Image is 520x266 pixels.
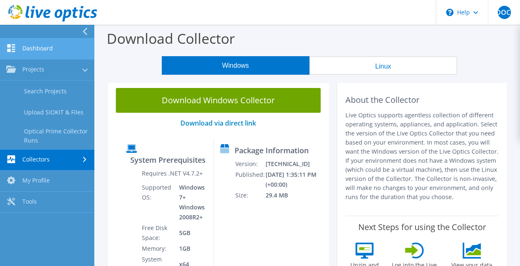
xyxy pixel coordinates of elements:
td: 29.4 MB [265,190,325,201]
label: Download Collector [107,29,235,48]
span: OOC( [498,6,511,19]
a: Download via direct link [180,119,256,128]
td: Windows 7+ Windows 2008R2+ [173,182,207,223]
td: 5GB [173,223,207,243]
a: Download Windows Collector [116,88,321,113]
label: System Prerequisites [130,156,206,164]
td: Supported OS: [141,182,173,223]
td: Version: [235,159,265,169]
td: Memory: [141,243,173,254]
p: Live Optics supports agentless collection of different operating systems, appliances, and applica... [345,111,498,202]
label: Package Information [235,146,309,154]
td: Size: [235,190,265,201]
h2: About the Collector [345,95,498,105]
button: Windows [162,56,309,75]
label: Next Steps for using the Collector [358,222,486,232]
td: [DATE] 1:35:11 PM (+00:00) [265,169,325,190]
label: Requires .NET V4.7.2+ [142,169,203,178]
td: Free Disk Space: [141,223,173,243]
button: Linux [309,56,457,75]
td: 1GB [173,243,207,254]
svg: \n [446,9,453,16]
td: Published: [235,169,265,190]
td: [TECHNICAL_ID] [265,159,325,169]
